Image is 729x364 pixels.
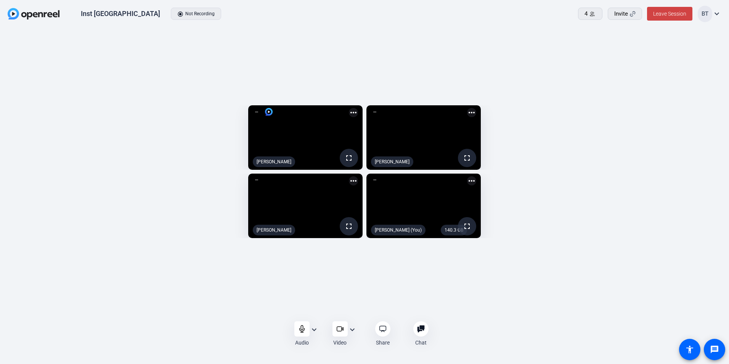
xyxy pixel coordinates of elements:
[614,10,628,18] span: Invite
[653,11,686,17] span: Leave Session
[295,339,309,346] div: Audio
[253,156,295,167] div: [PERSON_NAME]
[462,153,472,163] mat-icon: fullscreen
[685,345,694,354] mat-icon: accessibility
[349,176,358,185] mat-icon: more_horiz
[584,10,588,18] span: 4
[415,339,427,346] div: Chat
[441,225,467,235] div: 140.3 GB
[578,8,602,20] button: 4
[608,8,642,20] button: Invite
[349,108,358,117] mat-icon: more_horiz
[376,339,390,346] div: Share
[467,108,476,117] mat-icon: more_horiz
[371,156,413,167] div: [PERSON_NAME]
[467,176,476,185] mat-icon: more_horiz
[310,325,319,334] mat-icon: expand_more
[462,222,472,231] mat-icon: fullscreen
[712,9,721,18] mat-icon: expand_more
[344,153,353,163] mat-icon: fullscreen
[698,6,712,22] div: BT
[253,225,295,235] div: [PERSON_NAME]
[265,108,273,116] img: logo
[333,339,347,346] div: Video
[647,7,692,21] button: Leave Session
[710,345,719,354] mat-icon: message
[348,325,357,334] mat-icon: expand_more
[371,225,426,235] div: [PERSON_NAME] (You)
[344,222,353,231] mat-icon: fullscreen
[81,9,160,18] div: Inst [GEOGRAPHIC_DATA]
[8,8,59,19] img: OpenReel logo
